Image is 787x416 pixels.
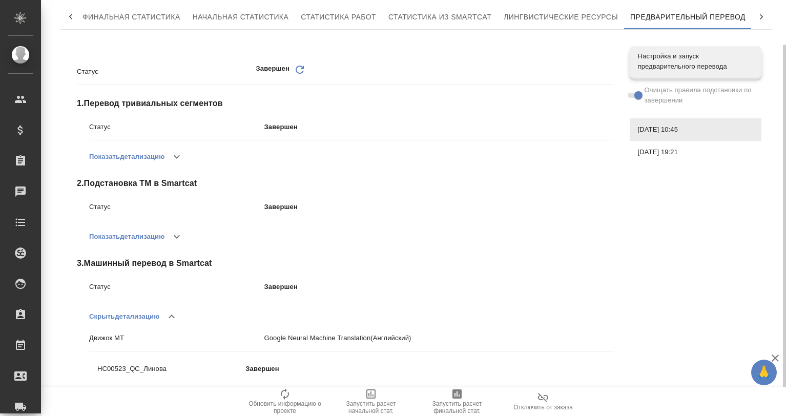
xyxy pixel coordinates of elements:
span: Предварительный перевод [630,11,745,24]
span: [DATE] 10:45 [638,124,753,135]
p: Статус [89,202,264,212]
span: Настройка и запуск предварительного перевода [638,51,753,72]
span: 🙏 [755,362,773,383]
div: [DATE] 19:21 [630,141,761,163]
span: [DATE] 19:21 [638,147,753,157]
span: Обновить информацию о проекте [248,400,322,414]
button: Отключить от заказа [500,387,586,416]
span: Финальная статистика [82,11,180,24]
button: Показатьдетализацию [89,224,164,249]
span: Запустить расчет начальной стат. [334,400,408,414]
button: Запустить расчет начальной стат. [328,387,414,416]
div: [DATE] 10:45 [630,118,761,141]
span: 3 . Машинный перевод в Smartcat [77,257,614,269]
span: 1 . Перевод тривиальных сегментов [77,97,614,110]
p: Статус [89,282,264,292]
span: Начальная статистика [193,11,289,24]
p: Статус [89,122,264,132]
p: НС00523_QC_Линова [97,364,245,374]
p: Завершен [256,64,289,79]
p: Завершен [245,364,357,374]
button: Скрытьдетализацию [89,304,159,329]
button: Обновить информацию о проекте [242,387,328,416]
span: Отключить от заказа [513,404,573,411]
button: Показатьдетализацию [89,144,164,169]
button: 🙏 [751,360,777,385]
p: Завершен [264,122,614,132]
span: Статистика работ [301,11,376,24]
span: Запустить расчет финальной стат. [420,400,494,414]
p: Google Neural Machine Translation (Английский) [264,333,614,343]
span: Статистика из Smartcat [388,11,491,24]
p: Статус [77,67,256,77]
span: Очищать правила подстановки по завершении [645,85,754,106]
p: Движок MT [89,333,264,343]
span: 2 . Подстановка ТМ в Smartcat [77,177,614,190]
button: Запустить расчет финальной стат. [414,387,500,416]
span: Лингвистические ресурсы [504,11,618,24]
p: Завершен [264,282,614,292]
div: Настройка и запуск предварительного перевода [630,46,761,77]
p: Завершен [264,202,614,212]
